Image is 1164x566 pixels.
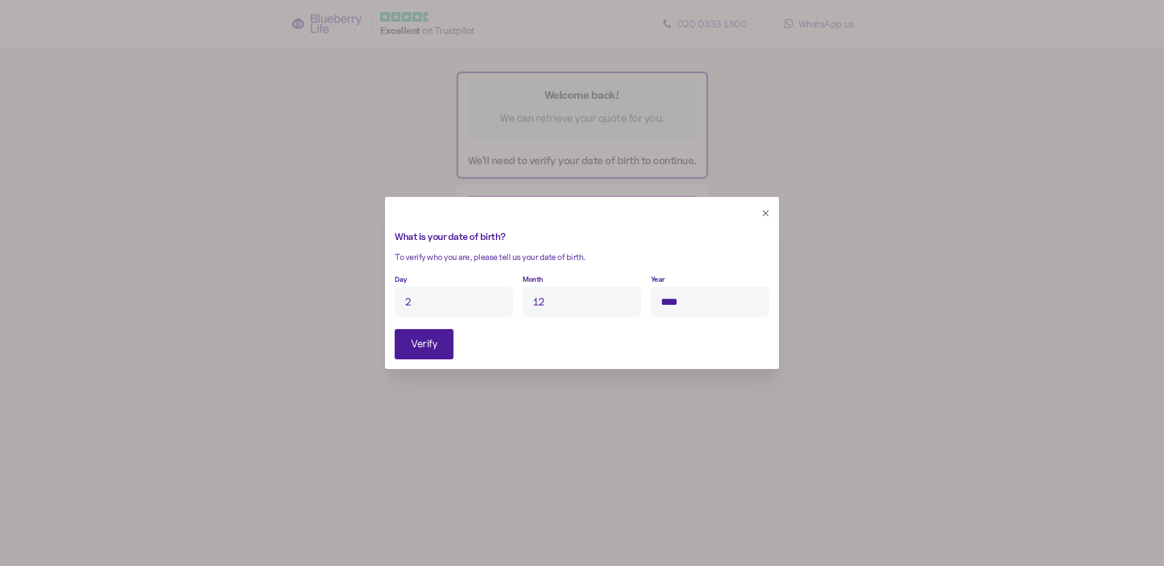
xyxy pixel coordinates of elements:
div: To verify who you are, please tell us your date of birth. [395,251,769,264]
label: Day [395,274,407,285]
span: Verify [411,330,437,359]
div: What is your date of birth? [395,230,769,245]
label: Year [651,274,665,285]
label: Month [523,274,543,285]
button: Verify [395,329,453,359]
